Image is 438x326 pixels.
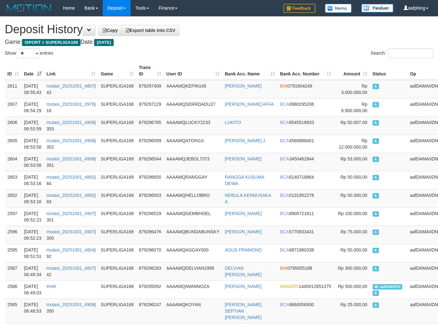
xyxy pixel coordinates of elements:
[44,189,98,207] td: | 83
[225,83,261,89] a: [PERSON_NAME]
[341,102,367,113] span: Rp 6.900.000,00
[99,25,122,36] a: Copy
[5,189,21,207] td: 2602
[122,25,179,36] a: Export table into CSV
[373,84,379,89] span: Approved
[98,262,136,280] td: SUPERLIGA168
[136,80,164,98] td: 879297409
[21,80,44,98] td: [DATE] 06:55:43
[47,83,94,89] a: mutasi_20251001_4807
[98,226,136,244] td: SUPERLIGA168
[44,262,98,280] td: | 42
[98,80,136,98] td: SUPERLIGA168
[164,62,222,80] th: User ID: activate to sort column ascending
[277,262,334,280] td: 0795855188
[5,23,433,36] h1: Deposit History
[5,226,21,244] td: 2596
[164,116,222,135] td: AAAAMQLUCKY2233
[280,120,289,125] span: BCA
[283,4,315,13] img: Feedback.jpg
[222,62,277,80] th: Bank Acc. Name: activate to sort column ascending
[44,98,98,116] td: | 16
[136,280,164,299] td: 879295092
[225,156,261,161] a: [PERSON_NAME]
[280,266,287,271] span: BNI
[136,153,164,171] td: 879296544
[373,229,379,235] span: Approved
[373,120,379,126] span: Approved
[334,62,370,80] th: Amount: activate to sort column ascending
[280,302,289,307] span: BCA
[94,39,114,46] span: [DATE]
[98,280,136,299] td: SUPERLIGA168
[340,193,367,198] span: Rp 50.000,00
[225,193,271,204] a: NEBULA KENNUSAKA A
[98,244,136,262] td: SUPERLIGA168
[98,207,136,226] td: SUPERLIGA168
[277,244,334,262] td: 6871980338
[388,49,433,58] input: Search:
[341,83,367,95] span: Rp 3.000.000,00
[5,98,21,116] td: 2607
[136,299,164,323] td: 879296247
[22,39,80,46] span: ISPORT > SUPERLIGA168
[136,135,164,153] td: 879296589
[98,62,136,80] th: Game: activate to sort column ascending
[280,138,289,143] span: BCA
[280,175,289,180] span: BCA
[47,156,94,161] a: mutasi_20251001_4908
[47,229,94,234] a: mutasi_20251001_4907
[5,153,21,171] td: 2604
[373,157,379,162] span: Approved
[21,135,44,153] td: [DATE] 06:53:58
[164,280,222,299] td: AAAAMQIWANNOZA
[277,80,334,98] td: 0791804249
[44,171,98,189] td: | 84
[47,175,94,180] a: mutasi_20251001_4882
[164,299,222,323] td: AAAAMQKOYAN
[136,189,164,207] td: 879296503
[21,171,44,189] td: [DATE] 06:53:16
[98,189,136,207] td: SUPERLIGA168
[98,116,136,135] td: SUPERLIGA168
[136,116,164,135] td: 879296785
[21,62,44,80] th: Date: activate to sort column ascending
[340,302,367,307] span: Rp 25.000,00
[164,226,222,244] td: AAAAMQBUNDABUNSKY
[98,299,136,323] td: SUPERLIGA168
[340,175,367,180] span: Rp 50.000,00
[164,98,222,116] td: AAAAMQSERRDADU27
[98,98,136,116] td: SUPERLIGA168
[21,244,44,262] td: [DATE] 06:51:51
[47,138,94,143] a: mutasi_20251001_4908
[280,229,289,234] span: BCA
[225,138,265,143] a: [PERSON_NAME] J
[373,175,379,180] span: Approved
[164,135,222,153] td: AAAAMQATOIN10
[370,62,408,80] th: Status
[5,62,21,80] th: ID: activate to sort column ascending
[21,189,44,207] td: [DATE] 06:53:16
[47,120,94,125] a: mutasi_20251001_4908
[5,80,21,98] td: 2611
[225,302,261,320] a: [PERSON_NAME] SEPTIAN [PERSON_NAME]
[47,302,94,307] a: mutasi_20251001_4908
[277,98,334,116] td: 0980295206
[5,135,21,153] td: 2605
[5,49,53,58] label: Show entries
[5,207,21,226] td: 2597
[136,226,164,244] td: 879296476
[136,262,164,280] td: 879296283
[136,244,164,262] td: 879296070
[225,120,241,125] a: LUKITO
[98,135,136,153] td: SUPERLIGA168
[338,284,367,289] span: Rp 500.000,00
[280,83,287,89] span: BNI
[47,211,94,216] a: mutasi_20251001_4907
[277,171,334,189] td: 6140718864
[44,135,98,153] td: | 352
[126,28,175,33] span: Export table into CSV
[47,266,94,271] a: mutasi_20251001_4807
[340,247,367,252] span: Rp 50.000,00
[47,193,94,198] a: mutasi_20251001_4882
